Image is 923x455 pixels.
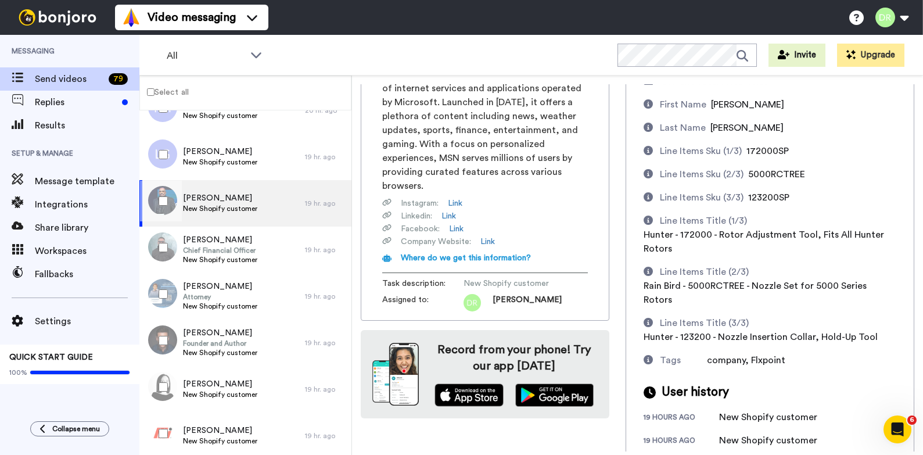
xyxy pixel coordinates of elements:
[644,230,884,253] span: Hunter - 172000 - Rotor Adjustment Tool, Fits All Hunter Rotors
[644,332,878,342] span: Hunter - 123200 - Nozzle Insertion Collar, Hold-Up Tool
[35,244,139,258] span: Workspaces
[305,245,346,255] div: 19 hr. ago
[401,254,531,262] span: Where do we get this information?
[768,44,825,67] button: Invite
[660,353,681,367] div: Tags
[884,415,911,443] iframe: Intercom live chat
[660,167,744,181] div: Line Items Sku (2/3)
[660,265,749,279] div: Line Items Title (2/3)
[382,67,588,193] span: MSN is an extensive web portal and a collection of internet services and applications operated by...
[660,214,747,228] div: Line Items Title (1/3)
[711,100,784,109] span: [PERSON_NAME]
[30,421,109,436] button: Collapse menu
[719,410,817,424] div: New Shopify customer
[660,144,742,158] div: Line Items Sku (1/3)
[401,198,439,209] span: Instagram :
[148,9,236,26] span: Video messaging
[748,170,805,179] span: 5000RCTREE
[9,353,93,361] span: QUICK START GUIDE
[305,338,346,347] div: 19 hr. ago
[183,390,257,399] span: New Shopify customer
[372,343,419,406] img: download
[183,425,257,436] span: [PERSON_NAME]
[660,98,706,112] div: First Name
[464,294,481,311] img: dr.png
[660,191,744,205] div: Line Items Sku (3/3)
[480,236,495,248] a: Link
[430,342,598,374] h4: Record from your phone! Try our app [DATE]
[644,281,867,304] span: Rain Bird - 5000RCTREE - Nozzle Set for 5000 Series Rotors
[183,339,257,348] span: Founder and Author
[441,210,456,222] a: Link
[660,121,706,135] div: Last Name
[183,348,257,357] span: New Shopify customer
[183,246,257,255] span: Chief Financial Officer
[382,294,464,311] span: Assigned to:
[707,356,785,365] span: company, Flxpoint
[183,327,257,339] span: [PERSON_NAME]
[719,433,817,447] div: New Shopify customer
[109,73,128,85] div: 79
[52,424,100,433] span: Collapse menu
[401,210,432,222] span: Linkedin :
[183,192,257,204] span: [PERSON_NAME]
[183,378,257,390] span: [PERSON_NAME]
[167,49,245,63] span: All
[746,146,789,156] span: 172000SP
[449,223,464,235] a: Link
[183,436,257,446] span: New Shopify customer
[35,72,104,86] span: Send videos
[35,314,139,328] span: Settings
[35,95,117,109] span: Replies
[305,152,346,162] div: 19 hr. ago
[305,385,346,394] div: 19 hr. ago
[662,384,729,401] span: User history
[183,292,257,302] span: Attorney
[464,278,574,289] span: New Shopify customer
[305,199,346,208] div: 19 hr. ago
[305,431,346,440] div: 19 hr. ago
[837,44,904,67] button: Upgrade
[183,234,257,246] span: [PERSON_NAME]
[14,9,101,26] img: bj-logo-header-white.svg
[748,193,789,202] span: 123200SP
[907,415,917,425] span: 6
[122,8,141,27] img: vm-color.svg
[147,88,155,96] input: Select all
[183,204,257,213] span: New Shopify customer
[305,292,346,301] div: 19 hr. ago
[401,223,440,235] span: Facebook :
[140,85,189,99] label: Select all
[183,255,257,264] span: New Shopify customer
[434,384,504,407] img: appstore
[660,316,749,330] div: Line Items Title (3/3)
[35,221,139,235] span: Share library
[382,278,464,289] span: Task description :
[183,111,257,120] span: New Shopify customer
[515,384,594,407] img: playstore
[35,119,139,132] span: Results
[35,267,139,281] span: Fallbacks
[448,198,462,209] a: Link
[183,302,257,311] span: New Shopify customer
[493,294,562,311] span: [PERSON_NAME]
[35,198,139,212] span: Integrations
[644,413,719,424] div: 19 hours ago
[710,123,784,132] span: [PERSON_NAME]
[183,146,257,157] span: [PERSON_NAME]
[35,174,139,188] span: Message template
[644,436,719,447] div: 19 hours ago
[183,281,257,292] span: [PERSON_NAME]
[9,368,27,377] span: 100%
[183,157,257,167] span: New Shopify customer
[401,236,471,248] span: Company Website :
[305,106,346,115] div: 20 hr. ago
